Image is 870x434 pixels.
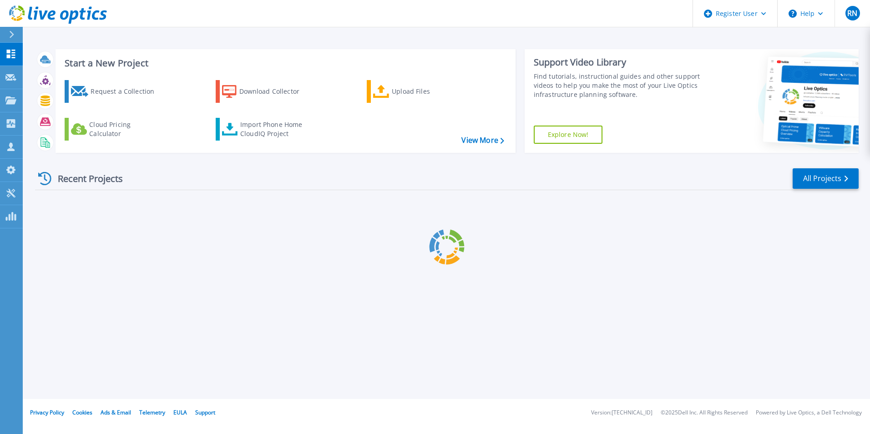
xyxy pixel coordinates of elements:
li: Powered by Live Optics, a Dell Technology [756,410,862,416]
a: All Projects [793,168,859,189]
a: View More [461,136,504,145]
a: Request a Collection [65,80,166,103]
a: Download Collector [216,80,317,103]
div: Cloud Pricing Calculator [89,120,162,138]
a: EULA [173,409,187,416]
a: Ads & Email [101,409,131,416]
li: © 2025 Dell Inc. All Rights Reserved [661,410,748,416]
a: Cloud Pricing Calculator [65,118,166,141]
a: Explore Now! [534,126,603,144]
a: Privacy Policy [30,409,64,416]
div: Recent Projects [35,167,135,190]
li: Version: [TECHNICAL_ID] [591,410,652,416]
div: Download Collector [239,82,312,101]
div: Request a Collection [91,82,163,101]
a: Support [195,409,215,416]
div: Import Phone Home CloudIQ Project [240,120,311,138]
a: Telemetry [139,409,165,416]
div: Support Video Library [534,56,704,68]
span: RN [847,10,857,17]
div: Upload Files [392,82,465,101]
a: Upload Files [367,80,468,103]
h3: Start a New Project [65,58,504,68]
div: Find tutorials, instructional guides and other support videos to help you make the most of your L... [534,72,704,99]
a: Cookies [72,409,92,416]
